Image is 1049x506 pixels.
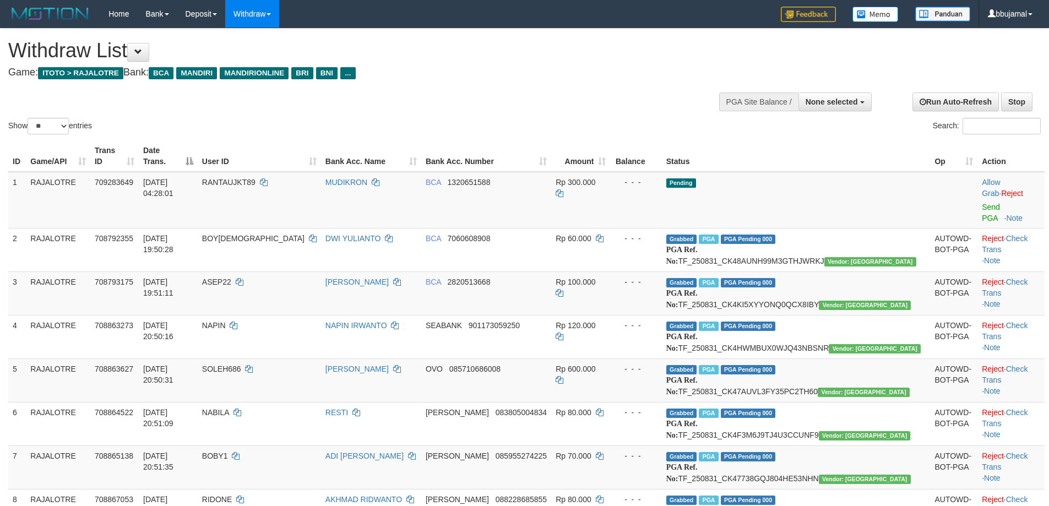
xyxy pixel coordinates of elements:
[930,140,977,172] th: Op: activate to sort column ascending
[829,344,921,353] span: Vendor URL: https://checkout4.1velocity.biz
[556,408,591,417] span: Rp 80.000
[982,451,1004,460] a: Reject
[325,321,387,330] a: NAPIN IRWANTO
[819,475,911,484] span: Vendor URL: https://checkout4.1velocity.biz
[930,358,977,402] td: AUTOWD-BOT-PGA
[325,364,389,373] a: [PERSON_NAME]
[982,234,1004,243] a: Reject
[984,300,1001,308] a: Note
[26,140,90,172] th: Game/API: activate to sort column ascending
[930,271,977,315] td: AUTOWD-BOT-PGA
[977,140,1045,172] th: Action
[95,278,133,286] span: 708793175
[143,278,173,297] span: [DATE] 19:51:11
[984,430,1001,439] a: Note
[984,387,1001,395] a: Note
[977,358,1045,402] td: · ·
[95,451,133,460] span: 708865138
[143,408,173,428] span: [DATE] 20:51:09
[556,278,595,286] span: Rp 100.000
[615,320,657,331] div: - - -
[982,278,1004,286] a: Reject
[977,445,1045,489] td: · ·
[852,7,899,22] img: Button%20Memo.svg
[426,178,441,187] span: BCA
[798,93,872,111] button: None selected
[662,445,931,489] td: TF_250831_CK47738GQJ804HE53NHN
[426,451,489,460] span: [PERSON_NAME]
[666,463,698,483] b: PGA Ref. No:
[982,278,1028,297] a: Check Trans
[1001,93,1032,111] a: Stop
[824,257,916,266] span: Vendor URL: https://checkout4.1velocity.biz
[984,256,1001,265] a: Note
[496,451,547,460] span: Copy 085955274225 to clipboard
[449,364,501,373] span: Copy 085710686008 to clipboard
[426,364,443,373] span: OVO
[982,178,1000,198] a: Allow Grab
[143,321,173,341] span: [DATE] 20:50:16
[316,67,338,79] span: BNI
[8,402,26,445] td: 6
[666,322,697,331] span: Grabbed
[662,358,931,402] td: TF_250831_CK47AUVL3FY35PC2TH60
[912,93,999,111] a: Run Auto-Refresh
[556,234,591,243] span: Rp 60.000
[556,364,595,373] span: Rp 600.000
[666,278,697,287] span: Grabbed
[1007,214,1023,222] a: Note
[26,271,90,315] td: RAJALOTRE
[426,495,489,504] span: [PERSON_NAME]
[291,67,313,79] span: BRI
[699,365,718,374] span: Marked by bbujamal
[143,178,173,198] span: [DATE] 04:28:01
[721,452,776,461] span: PGA Pending
[662,228,931,271] td: TF_250831_CK48AUNH99M3GTHJWRKJ
[8,172,26,228] td: 1
[666,235,697,244] span: Grabbed
[615,363,657,374] div: - - -
[699,322,718,331] span: Marked by bbujamal
[202,495,232,504] span: RIDONE
[781,7,836,22] img: Feedback.jpg
[8,118,92,134] label: Show entries
[666,409,697,418] span: Grabbed
[666,178,696,188] span: Pending
[325,408,348,417] a: RESTI
[496,495,547,504] span: Copy 088228685855 to clipboard
[930,315,977,358] td: AUTOWD-BOT-PGA
[963,118,1041,134] input: Search:
[984,343,1001,352] a: Note
[551,140,610,172] th: Amount: activate to sort column ascending
[699,409,718,418] span: Marked by bbujamal
[8,358,26,402] td: 5
[8,271,26,315] td: 3
[930,445,977,489] td: AUTOWD-BOT-PGA
[95,364,133,373] span: 708863627
[699,235,718,244] span: Marked by bbusavira
[615,276,657,287] div: - - -
[220,67,289,79] span: MANDIRIONLINE
[806,97,858,106] span: None selected
[95,408,133,417] span: 708864522
[8,228,26,271] td: 2
[977,172,1045,228] td: ·
[26,445,90,489] td: RAJALOTRE
[202,178,256,187] span: RANTAUJKT89
[448,278,491,286] span: Copy 2820513668 to clipboard
[26,315,90,358] td: RAJALOTRE
[8,6,92,22] img: MOTION_logo.png
[699,452,718,461] span: Marked by bbujamal
[556,321,595,330] span: Rp 120.000
[982,408,1028,428] a: Check Trans
[95,321,133,330] span: 708863273
[26,358,90,402] td: RAJALOTRE
[615,177,657,188] div: - - -
[8,40,688,62] h1: Withdraw List
[982,408,1004,417] a: Reject
[977,271,1045,315] td: · ·
[426,321,462,330] span: SEABANK
[721,409,776,418] span: PGA Pending
[666,420,698,439] b: PGA Ref. No:
[26,402,90,445] td: RAJALOTRE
